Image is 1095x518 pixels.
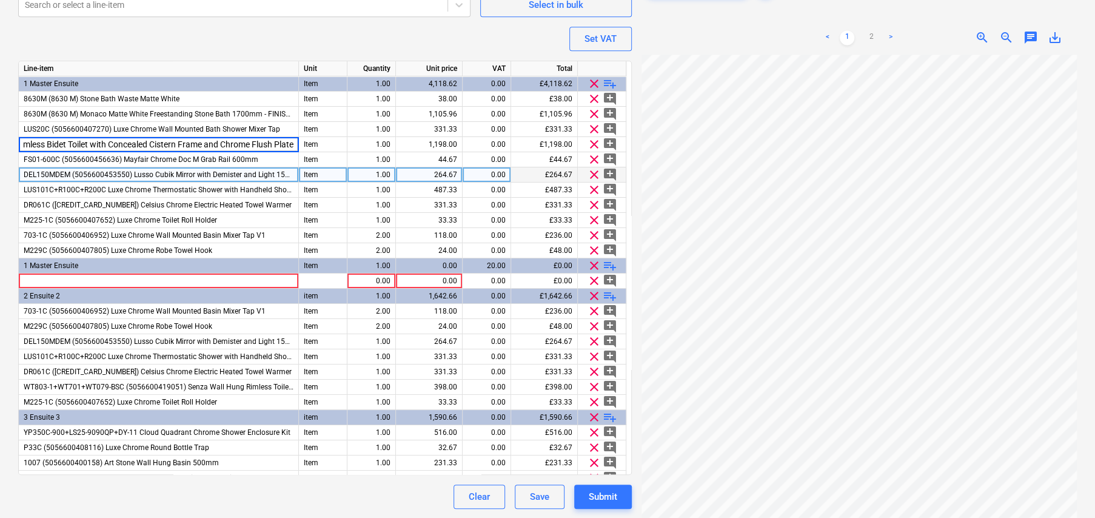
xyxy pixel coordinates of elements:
span: M225-1C (5056600407652) Luxe Chrome Toilet Roll Holder [24,398,217,406]
div: 331.33 [401,471,457,486]
span: 1 Master Ensuite [24,261,78,270]
span: clear [587,380,601,394]
div: item [299,410,347,425]
div: £44.67 [511,152,578,167]
span: clear [587,107,601,121]
span: playlist_add [603,258,617,273]
span: LUS101C+R100C+R200C Luxe Chrome Thermostatic Shower with Handheld Shower - Optional Extra: Riser ... [24,186,489,194]
div: 0.00 [467,349,506,365]
div: 1,590.66 [401,410,457,425]
div: 331.33 [401,198,457,213]
span: LUS101C+R100C+R200C Luxe Chrome Thermostatic Shower with Handheld Shower - Optional Extra: Riser ... [24,474,489,482]
span: M225-1C (5056600407652) Luxe Chrome Toilet Roll Holder [24,216,217,224]
div: 4,118.62 [401,76,457,92]
div: 0.00 [467,243,506,258]
div: Item [299,213,347,228]
div: 264.67 [401,167,457,183]
span: clear [587,425,601,440]
div: 2.00 [352,304,390,319]
span: WT803-1+WT701+WT079-BSC (5056600419051) Senza Wall Hung Rimless Toilet with Concealed Cistern Fra... [24,383,523,391]
div: Unit price [396,61,463,76]
div: 1.00 [352,152,390,167]
span: zoom_out [999,30,1014,45]
div: 0.00 [467,380,506,395]
span: clear [587,213,601,227]
div: VAT [463,61,511,76]
div: £516.00 [511,425,578,440]
span: add_comment [603,274,617,288]
span: clear [587,258,601,273]
div: £331.33 [511,365,578,380]
div: 1,198.00 [401,137,457,152]
span: DEL150MDEM (5056600453550) Lusso Cubik Mirror with Demister and Light 1500mm [24,337,307,346]
div: item [299,289,347,304]
div: 0.00 [467,471,506,486]
div: 1.00 [352,289,390,304]
div: 2.00 [352,243,390,258]
div: 33.33 [401,395,457,410]
span: clear [587,365,601,379]
span: save_alt [1048,30,1062,45]
span: playlist_add [603,289,617,303]
span: LUS20C (5056600407270) Luxe Chrome Wall Mounted Bath Shower Mixer Tap [24,125,280,133]
span: add_comment [603,122,617,136]
div: 0.00 [467,213,506,228]
div: 0.00 [467,334,506,349]
div: 1.00 [352,380,390,395]
span: clear [587,76,601,91]
span: clear [587,349,601,364]
div: 0.00 [467,122,506,137]
span: 8630M (8630 M) Monaco Matte White Freestanding Stone Bath 1700mm - FINISH: Matte [24,110,313,118]
div: 0.00 [352,274,390,289]
span: add_comment [603,228,617,243]
button: Submit [574,485,632,509]
div: £398.00 [511,380,578,395]
div: 1.00 [352,167,390,183]
span: add_comment [603,213,617,227]
div: 1.00 [352,198,390,213]
span: add_comment [603,304,617,318]
div: Item [299,349,347,365]
div: Unit [299,61,347,76]
span: add_comment [603,395,617,409]
div: 0.00 [467,304,506,319]
span: clear [587,319,601,334]
div: Item [299,319,347,334]
div: Item [299,395,347,410]
span: M229C (5056600407805) Luxe Chrome Robe Towel Hook [24,322,212,331]
span: clear [587,456,601,470]
div: 1.00 [352,456,390,471]
div: 1.00 [352,122,390,137]
span: clear [587,122,601,136]
span: clear [587,183,601,197]
div: £48.00 [511,243,578,258]
div: 1.00 [352,183,390,198]
div: Item [299,440,347,456]
div: Item [299,365,347,380]
span: add_comment [603,425,617,440]
span: clear [587,198,601,212]
div: 0.00 [467,152,506,167]
span: add_comment [603,137,617,152]
div: Clear [469,489,490,505]
div: Item [299,258,347,274]
span: add_comment [603,167,617,182]
span: clear [587,243,601,258]
span: clear [587,289,601,303]
div: £331.33 [511,122,578,137]
div: Item [299,76,347,92]
div: 331.33 [401,122,457,137]
div: 0.00 [467,289,506,304]
span: add_comment [603,183,617,197]
div: 1.00 [352,349,390,365]
div: £32.67 [511,440,578,456]
div: 1.00 [352,107,390,122]
span: playlist_add [603,76,617,91]
div: Item [299,198,347,213]
div: 1.00 [352,410,390,425]
div: £487.33 [511,183,578,198]
div: Item [299,304,347,319]
iframe: Chat Widget [1034,460,1095,518]
span: zoom_in [975,30,990,45]
span: clear [587,334,601,349]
